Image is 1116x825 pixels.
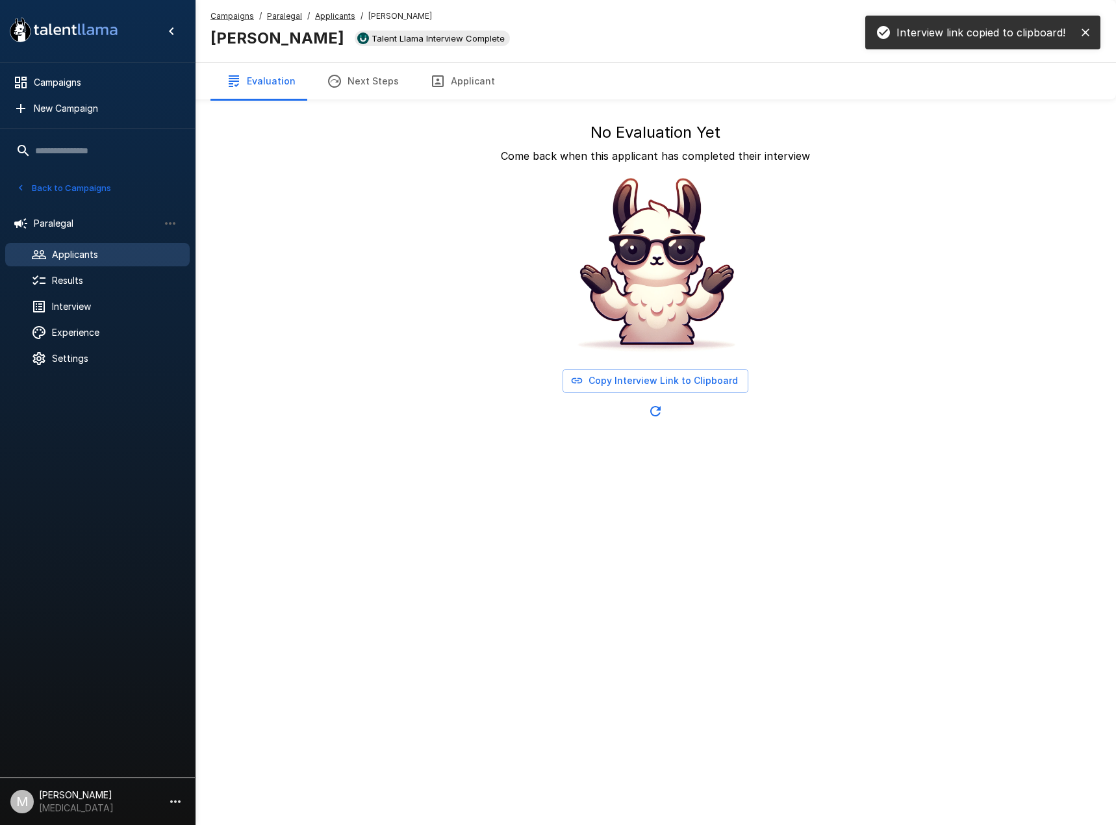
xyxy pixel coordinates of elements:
[259,10,262,23] span: /
[210,29,344,47] b: [PERSON_NAME]
[311,63,414,99] button: Next Steps
[210,63,311,99] button: Evaluation
[501,148,810,164] p: Come back when this applicant has completed their interview
[307,10,310,23] span: /
[590,122,720,143] h5: No Evaluation Yet
[361,10,363,23] span: /
[355,31,510,46] div: View profile in UKG
[315,11,355,21] u: Applicants
[414,63,511,99] button: Applicant
[267,11,302,21] u: Paralegal
[1076,23,1095,42] button: close
[366,33,510,44] span: Talent Llama Interview Complete
[558,169,753,364] img: Animated document
[563,369,748,393] button: Copy Interview Link to Clipboard
[896,25,1065,40] p: Interview link copied to clipboard!
[642,398,668,424] button: Updated Today - 5:18 PM
[368,10,432,23] span: [PERSON_NAME]
[357,32,369,44] img: ukg_logo.jpeg
[210,11,254,21] u: Campaigns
